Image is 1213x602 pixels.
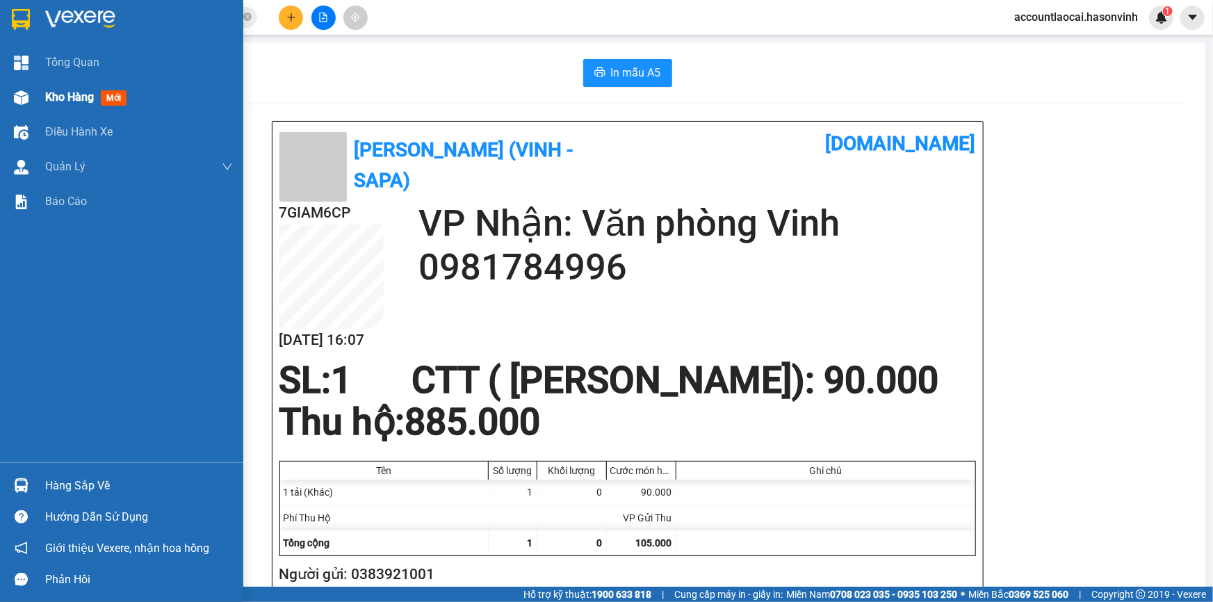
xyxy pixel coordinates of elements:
button: aim [343,6,368,30]
div: Khối lượng [541,465,603,476]
div: Cước món hàng [610,465,672,476]
img: warehouse-icon [14,125,29,140]
h2: Người gửi: 0383921001 [279,563,970,586]
span: down [222,161,233,172]
img: warehouse-icon [14,478,29,493]
span: Kho hàng [45,90,94,104]
span: 1 [1165,6,1170,16]
span: 1 [332,359,352,402]
span: message [15,573,28,586]
img: warehouse-icon [14,90,29,105]
button: file-add [311,6,336,30]
strong: 1900 633 818 [592,589,651,600]
b: [DOMAIN_NAME] [186,11,336,34]
div: Tên [284,465,485,476]
span: | [662,587,664,602]
b: [PERSON_NAME] (Vinh - Sapa) [58,17,209,71]
span: Giới thiệu Vexere, nhận hoa hồng [45,539,209,557]
strong: 0369 525 060 [1009,589,1068,600]
span: close-circle [243,13,252,21]
span: Điều hành xe [45,123,113,140]
span: mới [101,90,127,106]
button: plus [279,6,303,30]
span: 105.000 [636,537,672,548]
div: Phí Thu Hộ [280,505,489,530]
img: logo-vxr [12,9,30,30]
span: In mẫu A5 [611,64,661,81]
span: accountlaocai.hasonvinh [1003,8,1149,26]
h2: VP Nhận: Văn phòng Vinh [418,202,976,245]
div: 0 [537,480,607,505]
div: Phản hồi [45,569,233,590]
h2: 7GIAM6CP [8,81,112,104]
span: plus [286,13,296,22]
img: icon-new-feature [1155,11,1168,24]
div: Ghi chú [680,465,972,476]
span: Cung cấp máy in - giấy in: [674,587,783,602]
button: caret-down [1180,6,1205,30]
div: Hướng dẫn sử dụng [45,507,233,528]
span: Tổng cộng [284,537,330,548]
strong: 0708 023 035 - 0935 103 250 [830,589,957,600]
span: ⚪️ [961,592,965,597]
div: VP Gửi Thu [607,505,676,530]
span: Báo cáo [45,193,87,210]
span: close-circle [243,11,252,24]
span: printer [594,67,605,80]
h2: [DATE] 16:07 [279,329,384,352]
b: [PERSON_NAME] (Vinh - Sapa) [354,138,573,192]
div: 1 tải (Khác) [280,480,489,505]
span: question-circle [15,510,28,523]
span: 0 [597,537,603,548]
span: file-add [318,13,328,22]
div: CTT ( [PERSON_NAME]) : 90.000 [403,359,947,401]
sup: 1 [1163,6,1173,16]
span: 1 [528,537,533,548]
div: Hàng sắp về [45,475,233,496]
span: caret-down [1187,11,1199,24]
h2: 7GIAM6CP [279,202,384,225]
div: 1 [489,480,537,505]
span: | [1079,587,1081,602]
span: notification [15,542,28,555]
span: Hỗ trợ kỹ thuật: [523,587,651,602]
div: 90.000 [607,480,676,505]
button: printerIn mẫu A5 [583,59,672,87]
span: SL: [279,359,332,402]
img: dashboard-icon [14,56,29,70]
span: 885.000 [405,400,541,444]
div: Số lượng [492,465,533,476]
span: Miền Nam [786,587,957,602]
span: Miền Bắc [968,587,1068,602]
span: Tổng Quan [45,54,99,71]
h2: VP Nhận: Văn phòng Vinh [73,81,336,168]
span: Thu hộ: [279,400,405,444]
img: warehouse-icon [14,160,29,174]
b: [DOMAIN_NAME] [826,132,976,155]
span: copyright [1136,589,1146,599]
h2: 0981784996 [418,245,976,289]
img: solution-icon [14,195,29,209]
span: aim [350,13,360,22]
span: Quản Lý [45,158,86,175]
